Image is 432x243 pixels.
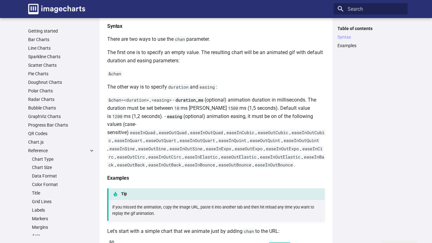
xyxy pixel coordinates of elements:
[129,130,157,135] code: easeInQuad
[107,83,325,91] p: The other way is to specify and :
[157,130,188,135] code: easeOutQuad
[112,204,321,217] p: If you missed the animation, copy the image URL, paste it into another tab and then hit reload an...
[32,216,95,221] a: Markers
[28,139,95,145] a: Chart.js
[147,162,182,168] code: easeInOutBack
[28,45,95,51] a: Line Charts
[26,1,88,17] a: Image-Charts documentation
[28,97,95,102] a: Radar Charts
[32,190,95,196] a: Title
[137,146,167,152] code: easeOutSine
[217,162,253,168] code: easeOutBounce
[28,105,95,111] a: Bubble Charts
[183,154,219,160] code: easeInElastic
[108,146,136,152] code: easeInSine
[174,97,205,103] code: duration_ms
[107,35,325,43] p: There are two ways to use the parameter.
[28,71,95,77] a: Pie Charts
[107,96,325,169] p: - (optional) animation duration in milliseconds. The duration must be set between ms [PERSON_NAME...
[337,34,404,40] a: Syntax
[166,114,183,119] code: easing
[243,228,255,234] code: chan
[107,97,173,103] code: &chan=<duration>,<easing>
[334,3,408,15] input: Search
[259,154,302,160] code: easeInOutElastic
[28,131,95,136] a: QR Codes
[217,138,248,143] code: easeInQuint
[189,130,224,135] code: easeInOutQuad
[32,156,95,162] a: Chart Type
[233,146,264,152] code: easeOutExpo
[220,154,258,160] code: easeOutElastic
[183,162,216,168] code: easeInBounce
[254,162,294,168] code: easeInOutBounce
[32,165,95,170] a: Chart Size
[173,105,181,111] code: 10
[32,224,95,230] a: Margins
[225,130,256,135] code: easeInCubic
[107,71,122,77] code: &chan
[107,174,325,182] h4: Examples
[28,62,95,68] a: Scatter Charts
[167,84,190,90] code: duration
[107,227,325,235] p: Let's start with a simple chart that we animate just by adding to the URL:
[32,207,95,213] a: Labels
[113,138,144,143] code: easeInQuart
[28,88,95,94] a: Polar Charts
[28,122,95,128] a: Progress Bar Charts
[116,162,146,168] code: easeOutBack
[28,79,95,85] a: Doughnut Charts
[28,37,95,42] a: Bar Charts
[28,4,85,14] img: logo
[147,154,182,160] code: easeInOutCirc
[111,114,124,119] code: 1200
[28,148,95,153] label: Reference
[107,48,325,65] p: The first one is to specify an empty value. The resulting chart will be an animated gif with defa...
[334,26,408,31] label: Table of contents
[337,43,404,48] a: Examples
[28,54,95,59] a: Sparkline Charts
[107,188,325,200] p: Tip
[174,36,186,42] code: chan
[205,146,232,152] code: easeInExpo
[32,182,95,187] a: Color Format
[28,28,95,34] a: Getting started
[178,138,216,143] code: easeInOutQuart
[32,173,95,179] a: Data Format
[198,84,216,90] code: easing
[282,138,320,143] code: easeInOutQuint
[227,105,239,111] code: 1500
[249,138,281,143] code: easeOutQuint
[32,199,95,204] a: Grid Lines
[107,22,325,30] h4: Syntax
[168,146,204,152] code: easeInOutSine
[107,146,324,160] code: easeInCirc
[334,26,408,48] nav: Table of contents
[145,138,177,143] code: easeOutQuart
[256,130,289,135] code: easeOutCubic
[116,154,146,160] code: easeOutCirc
[32,233,95,239] a: Axis
[28,114,95,119] a: GraphViz Charts
[265,146,300,152] code: easeInOutExpo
